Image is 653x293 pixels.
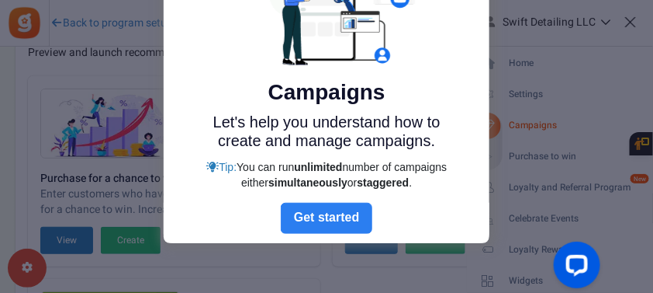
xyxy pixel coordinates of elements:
strong: staggered [358,176,409,189]
strong: unlimited [294,161,342,173]
div: Tip: [199,159,454,190]
p: Let's help you understand how to create and manage campaigns. [199,113,454,150]
a: Next [281,203,372,234]
strong: simultaneously [268,176,347,189]
span: You can run number of campaigns either or . [237,161,447,189]
h5: Campaigns [199,80,454,105]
